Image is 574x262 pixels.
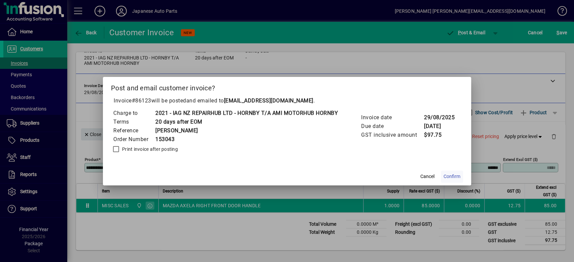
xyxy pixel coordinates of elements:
td: Order Number [113,135,155,144]
td: 20 days after EOM [155,118,338,126]
td: 2021 - IAG NZ REPAIRHUB LTD - HORNBY T/A AMI MOTORHUB HORNBY [155,109,338,118]
p: Invoice will be posted . [111,97,463,105]
td: 153043 [155,135,338,144]
span: and emailed to [186,97,313,104]
td: Due date [361,122,424,131]
td: 29/08/2025 [424,113,455,122]
td: Invoice date [361,113,424,122]
td: [DATE] [424,122,455,131]
td: GST inclusive amount [361,131,424,139]
span: Confirm [444,173,460,180]
td: [PERSON_NAME] [155,126,338,135]
td: Reference [113,126,155,135]
td: Terms [113,118,155,126]
span: #86123 [132,97,151,104]
label: Print invoice after posting [121,146,178,152]
span: Cancel [420,173,434,180]
b: [EMAIL_ADDRESS][DOMAIN_NAME] [224,97,313,104]
button: Confirm [441,171,463,183]
button: Cancel [417,171,438,183]
h2: Post and email customer invoice? [103,77,471,96]
td: $97.75 [424,131,455,139]
td: Charge to [113,109,155,118]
